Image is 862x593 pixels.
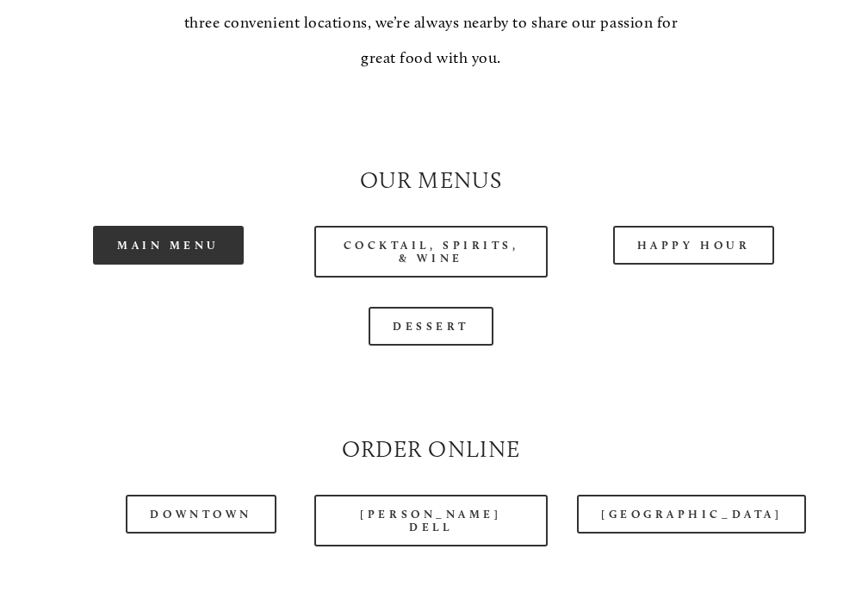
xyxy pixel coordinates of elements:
[93,226,244,265] a: Main Menu
[613,226,775,265] a: Happy Hour
[126,495,276,534] a: Downtown
[314,495,548,546] a: [PERSON_NAME] Dell
[314,226,548,278] a: Cocktail, Spirits, & Wine
[52,165,810,197] h2: Our Menus
[52,434,810,465] h2: Order Online
[369,307,493,346] a: Dessert
[577,495,806,534] a: [GEOGRAPHIC_DATA]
